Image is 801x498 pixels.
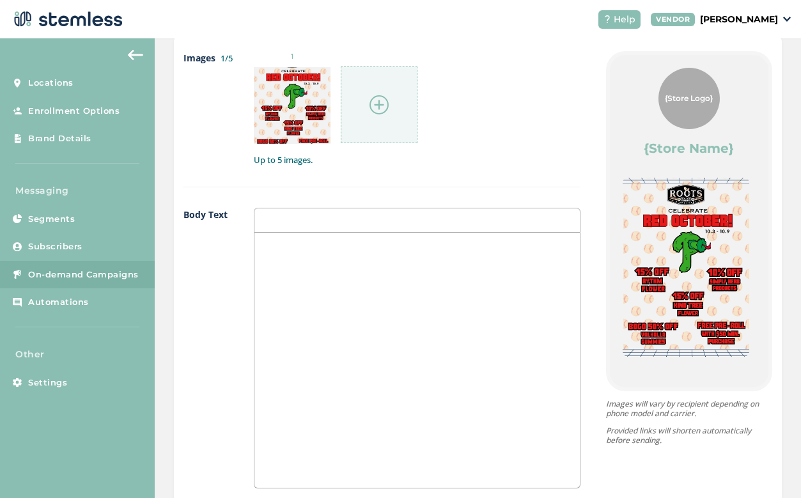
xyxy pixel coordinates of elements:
[254,67,331,144] img: Z
[614,13,635,26] span: Help
[254,51,331,62] small: 1
[10,6,123,32] img: logo-dark-0685b13c.svg
[606,399,772,418] p: Images will vary by recipient depending on phone model and carrier.
[623,178,749,357] img: Z
[254,154,580,167] label: Up to 5 images.
[369,95,389,114] img: icon-circle-plus-45441306.svg
[28,105,120,118] span: Enrollment Options
[651,13,695,26] div: VENDOR
[644,139,734,157] label: {Store Name}
[700,13,778,26] p: [PERSON_NAME]
[128,50,143,60] img: icon-arrow-back-accent-c549486e.svg
[183,51,228,166] label: Images
[28,296,89,309] span: Automations
[221,52,233,64] label: 1/5
[28,213,75,226] span: Segments
[183,208,228,488] label: Body Text
[28,377,67,389] span: Settings
[28,268,139,281] span: On-demand Campaigns
[28,132,91,145] span: Brand Details
[606,426,772,445] p: Provided links will shorten automatically before sending.
[28,77,74,89] span: Locations
[28,240,82,253] span: Subscribers
[783,17,791,22] img: icon_down-arrow-small-66adaf34.svg
[603,15,611,23] img: icon-help-white-03924b79.svg
[665,93,713,104] span: {Store Logo}
[737,437,801,498] iframe: Chat Widget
